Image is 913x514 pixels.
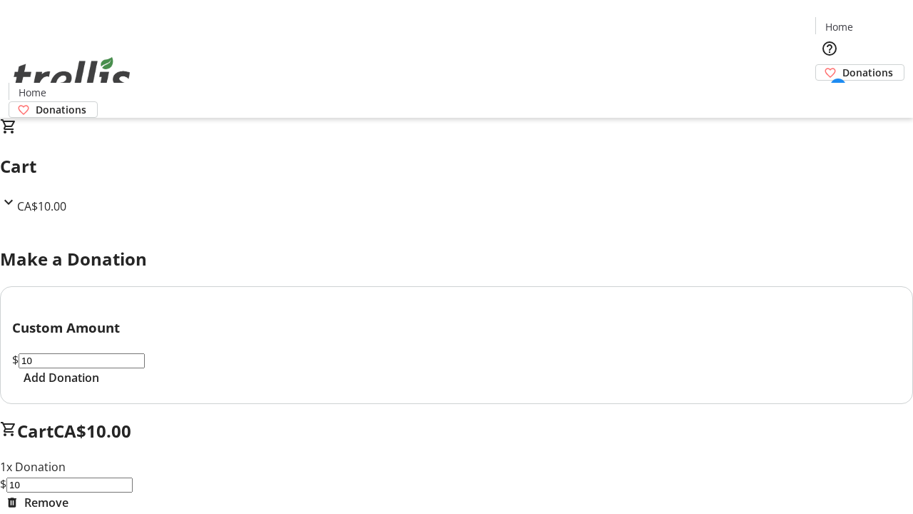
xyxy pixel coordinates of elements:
span: Donations [842,65,893,80]
button: Add Donation [12,369,111,386]
input: Donation Amount [6,478,133,493]
span: Remove [24,494,68,511]
a: Home [816,19,862,34]
span: Home [825,19,853,34]
a: Home [9,85,55,100]
a: Donations [815,64,904,81]
button: Cart [815,81,844,109]
span: $ [12,352,19,368]
span: Donations [36,102,86,117]
span: Add Donation [24,369,99,386]
span: CA$10.00 [17,198,66,214]
h3: Custom Amount [12,318,901,338]
span: Home [19,85,46,100]
img: Orient E2E Organization zk00dQfJK4's Logo [9,41,136,113]
button: Help [815,34,844,63]
span: CA$10.00 [53,419,131,443]
a: Donations [9,101,98,118]
input: Donation Amount [19,353,145,368]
